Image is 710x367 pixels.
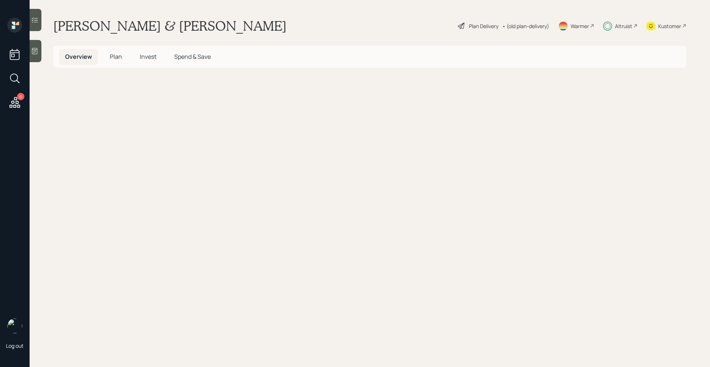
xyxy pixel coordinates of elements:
[140,53,156,61] span: Invest
[174,53,211,61] span: Spend & Save
[7,319,22,333] img: michael-russo-headshot.png
[469,22,498,30] div: Plan Delivery
[53,18,287,34] h1: [PERSON_NAME] & [PERSON_NAME]
[6,342,24,349] div: Log out
[502,22,549,30] div: • (old plan-delivery)
[658,22,681,30] div: Kustomer
[65,53,92,61] span: Overview
[571,22,589,30] div: Warmer
[110,53,122,61] span: Plan
[17,93,24,100] div: 6
[615,22,632,30] div: Altruist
